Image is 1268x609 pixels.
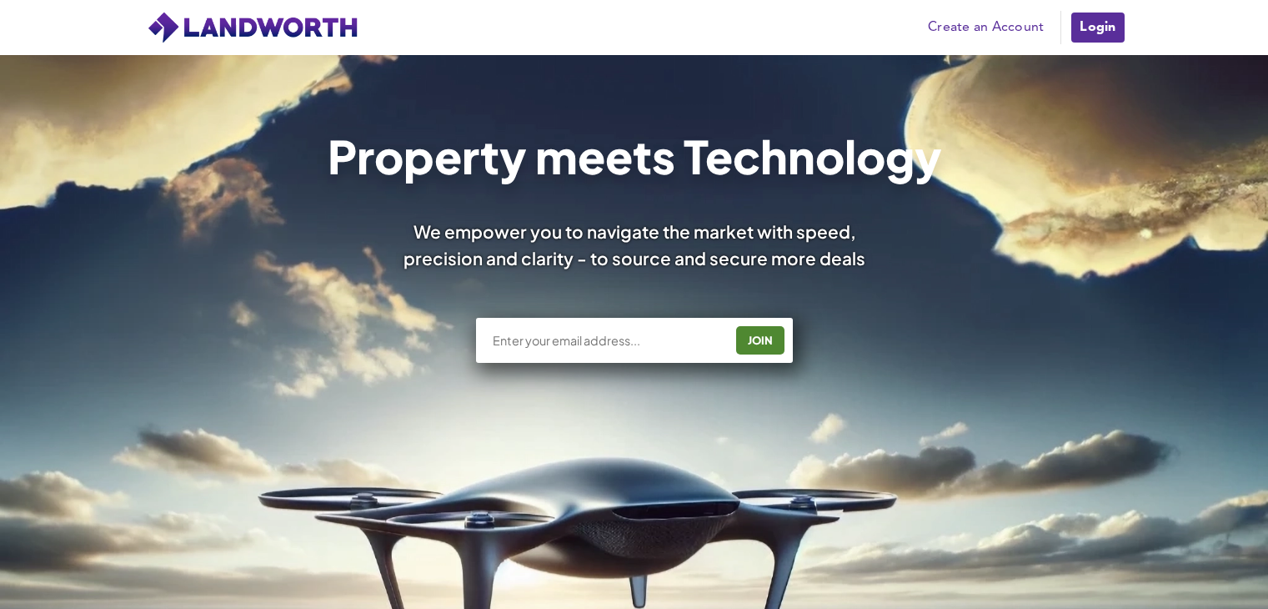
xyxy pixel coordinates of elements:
a: Create an Account [920,15,1052,40]
input: Enter your email address... [491,332,724,349]
button: JOIN [736,326,784,355]
h1: Property meets Technology [327,133,941,179]
div: JOIN [741,327,779,354]
a: Login [1070,11,1125,44]
div: We empower you to navigate the market with speed, precision and clarity - to source and secure mo... [381,219,888,270]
